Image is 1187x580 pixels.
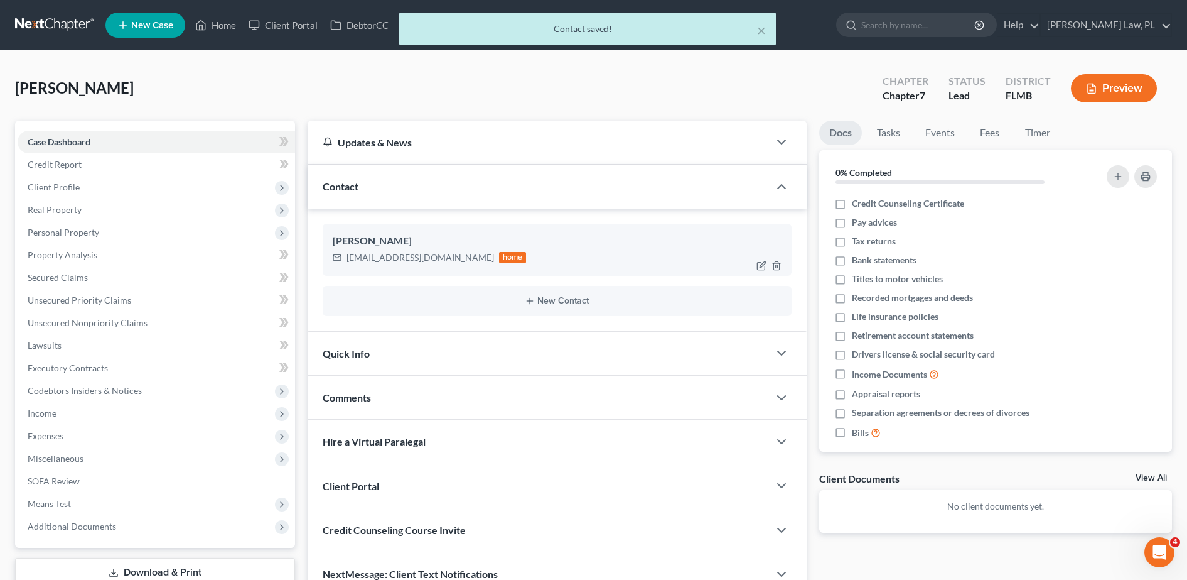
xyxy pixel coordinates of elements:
[852,427,869,439] span: Bills
[852,292,973,304] span: Recorded mortgages and deeds
[1071,74,1157,102] button: Preview
[28,227,99,238] span: Personal Property
[28,385,142,396] span: Codebtors Insiders & Notices
[852,329,974,342] span: Retirement account statements
[1006,74,1051,89] div: District
[819,121,862,145] a: Docs
[1015,121,1060,145] a: Timer
[28,249,97,260] span: Property Analysis
[757,23,766,38] button: ×
[28,295,131,305] span: Unsecured Priority Claims
[28,340,62,351] span: Lawsuits
[920,89,925,101] span: 7
[852,388,920,400] span: Appraisal reports
[28,430,63,441] span: Expenses
[852,348,995,361] span: Drivers license & social security card
[323,180,358,192] span: Contact
[835,167,892,178] strong: 0% Completed
[883,74,928,89] div: Chapter
[852,216,897,229] span: Pay advices
[28,476,80,486] span: SOFA Review
[18,244,295,266] a: Property Analysis
[852,254,916,266] span: Bank statements
[1170,537,1180,547] span: 4
[18,153,295,176] a: Credit Report
[18,470,295,493] a: SOFA Review
[323,568,498,580] span: NextMessage: Client Text Notifications
[852,273,943,285] span: Titles to motor vehicles
[28,363,108,373] span: Executory Contracts
[409,23,766,35] div: Contact saved!
[18,357,295,380] a: Executory Contracts
[323,524,466,536] span: Credit Counseling Course Invite
[1006,89,1051,103] div: FLMB
[333,296,781,306] button: New Contact
[28,182,80,192] span: Client Profile
[28,204,82,215] span: Real Property
[829,500,1162,513] p: No client documents yet.
[852,235,896,248] span: Tax returns
[499,252,527,263] div: home
[28,317,148,328] span: Unsecured Nonpriority Claims
[346,251,494,264] div: [EMAIL_ADDRESS][DOMAIN_NAME]
[915,121,965,145] a: Events
[18,289,295,312] a: Unsecured Priority Claims
[867,121,910,145] a: Tasks
[28,159,82,170] span: Credit Report
[323,480,379,492] span: Client Portal
[1136,474,1167,483] a: View All
[1144,537,1174,567] iframe: Intercom live chat
[18,312,295,334] a: Unsecured Nonpriority Claims
[28,272,88,283] span: Secured Claims
[883,89,928,103] div: Chapter
[28,136,90,147] span: Case Dashboard
[323,136,754,149] div: Updates & News
[18,334,295,357] a: Lawsuits
[28,498,71,509] span: Means Test
[852,197,964,210] span: Credit Counseling Certificate
[852,407,1029,419] span: Separation agreements or decrees of divorces
[948,89,986,103] div: Lead
[970,121,1010,145] a: Fees
[323,391,371,403] span: Comments
[948,74,986,89] div: Status
[323,347,370,359] span: Quick Info
[28,408,56,419] span: Income
[852,310,938,323] span: Life insurance policies
[852,368,927,381] span: Income Documents
[28,453,83,464] span: Miscellaneous
[819,472,900,485] div: Client Documents
[333,234,781,249] div: [PERSON_NAME]
[18,131,295,153] a: Case Dashboard
[18,266,295,289] a: Secured Claims
[28,521,116,532] span: Additional Documents
[15,79,134,97] span: [PERSON_NAME]
[323,435,426,447] span: Hire a Virtual Paralegal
